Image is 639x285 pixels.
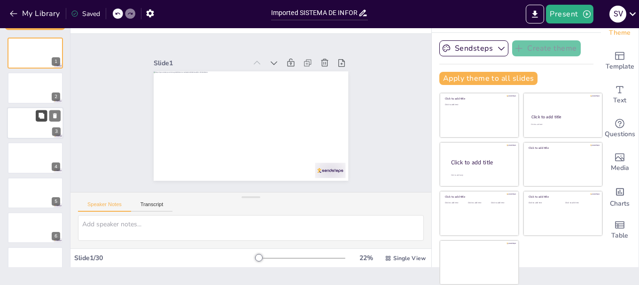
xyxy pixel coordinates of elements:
div: 5 [52,197,60,206]
div: 22 % [355,254,377,262]
div: 6 [8,212,63,243]
button: Apply theme to all slides [439,72,538,85]
div: Click to add text [565,202,595,204]
button: Speaker Notes [78,201,131,212]
div: 7 [52,267,60,276]
div: 3 [7,107,63,139]
div: Add images, graphics, shapes or video [601,146,639,179]
span: Single View [393,254,426,262]
div: Click to add title [529,195,596,199]
span: Media [611,163,629,173]
div: Get real-time input from your audience [601,112,639,146]
div: Click to add text [531,123,593,126]
div: S V [609,6,626,23]
div: 6 [52,232,60,240]
div: 2 [52,92,60,101]
div: Slide 1 [242,1,296,86]
div: 1 [52,57,60,66]
button: Sendsteps [439,40,508,56]
span: Template [606,62,634,72]
div: Add a table [601,213,639,247]
div: Click to add text [491,202,512,204]
div: 2 [8,72,63,103]
div: Saved [71,9,100,18]
div: Add ready made slides [601,44,639,78]
div: 4 [8,142,63,173]
div: Click to add text [445,104,512,106]
span: Charts [610,199,630,209]
span: Text [613,95,626,106]
div: Click to add title [451,158,511,166]
div: 3 [52,127,61,136]
div: Click to add text [445,202,466,204]
button: Transcript [131,201,173,212]
span: Questions [605,129,635,139]
div: Click to add title [531,114,594,120]
div: Click to add body [451,174,510,176]
span: Table [611,231,628,241]
div: Slide 1 / 30 [74,254,255,262]
input: Insert title [271,6,358,20]
button: Duplicate Slide [36,110,47,121]
div: Add text boxes [601,78,639,112]
div: 5 [8,177,63,208]
div: Click to add title [445,97,512,100]
button: Export to PowerPoint [526,5,544,23]
button: My Library [7,6,64,21]
div: 1 [8,38,63,69]
div: 4 [52,162,60,171]
div: Click to add text [468,202,489,204]
button: Create theme [512,40,581,56]
button: Present [546,5,593,23]
div: Click to add text [529,202,558,204]
button: S V [609,5,626,23]
div: Click to add title [445,195,512,199]
div: Click to add title [529,146,596,150]
button: Delete Slide [49,110,61,121]
div: Add charts and graphs [601,179,639,213]
span: Theme [609,28,631,38]
div: 7 [8,247,63,278]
